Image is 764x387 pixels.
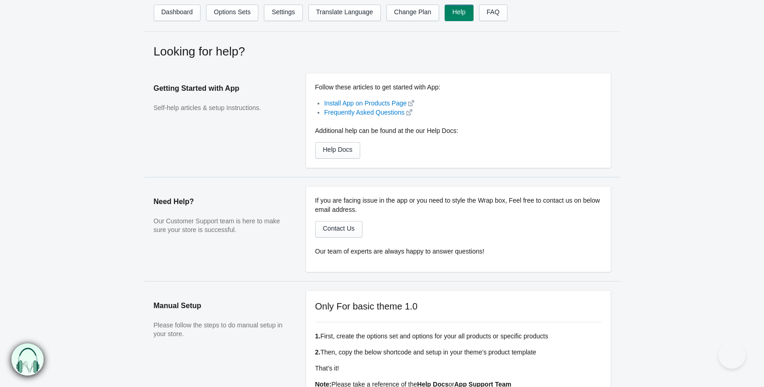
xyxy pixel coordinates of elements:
b: 1. [315,332,321,340]
h2: Need Help? [154,187,288,217]
a: Frequently Asked Questions [324,109,405,116]
p: Please follow the steps to do manual setup in your store. [154,321,288,339]
p: Additional help can be found at the our Help Docs: [315,126,602,135]
h2: Getting Started with App [154,73,288,104]
a: Dashboard [154,5,201,21]
a: Options Sets [206,5,258,21]
p: Then, copy the below shortcode and setup in your theme's product template [315,348,602,357]
p: Our Customer Support team is here to make sure your store is successful. [154,217,288,235]
a: Contact Us [315,221,362,238]
a: Translate Language [308,5,381,21]
iframe: Toggle Customer Support [718,341,746,369]
p: Self-help articles & setup Instructions. [154,104,288,113]
a: Change Plan [386,5,439,21]
p: Our team of experts are always happy to answer questions! [315,247,602,256]
img: bxm.png [12,344,44,376]
h2: Manual Setup [154,291,288,321]
a: Install App on Products Page [324,100,407,107]
p: Follow these articles to get started with App: [315,83,602,92]
a: FAQ [479,5,507,21]
a: Help Docs [315,142,361,159]
h2: Looking for help? [154,43,611,60]
a: Settings [264,5,303,21]
b: 2. [315,348,321,356]
a: Help [445,5,474,21]
h3: Only For basic theme 1.0 [315,300,602,313]
p: That's it! [315,364,602,373]
p: If you are facing issue in the app or you need to style the Wrap box, Feel free to contact us on ... [315,196,602,214]
p: First, create the options set and options for your all products or specific products [315,332,602,341]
